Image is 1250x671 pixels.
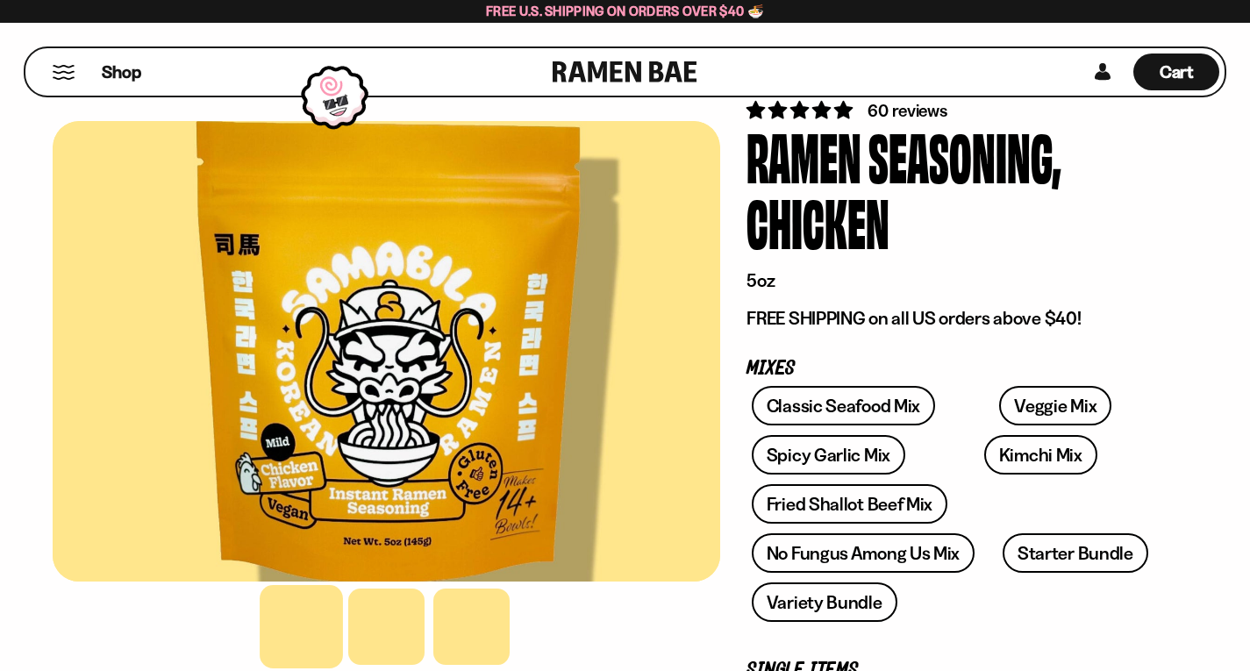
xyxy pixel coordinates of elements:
div: Ramen [746,123,861,189]
div: Seasoning, [868,123,1061,189]
a: Kimchi Mix [984,435,1097,475]
a: Starter Bundle [1003,533,1148,573]
a: Spicy Garlic Mix [752,435,905,475]
span: Shop [102,61,141,84]
a: Shop [102,54,141,90]
a: Classic Seafood Mix [752,386,935,425]
p: 5oz [746,269,1171,292]
a: Variety Bundle [752,582,897,622]
a: No Fungus Among Us Mix [752,533,975,573]
span: Cart [1160,61,1194,82]
button: Mobile Menu Trigger [52,65,75,80]
div: Chicken [746,189,889,254]
a: Fried Shallot Beef Mix [752,484,947,524]
p: Mixes [746,360,1171,377]
p: FREE SHIPPING on all US orders above $40! [746,307,1171,330]
span: Free U.S. Shipping on Orders over $40 🍜 [486,3,764,19]
div: Cart [1133,48,1219,96]
a: Veggie Mix [999,386,1111,425]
